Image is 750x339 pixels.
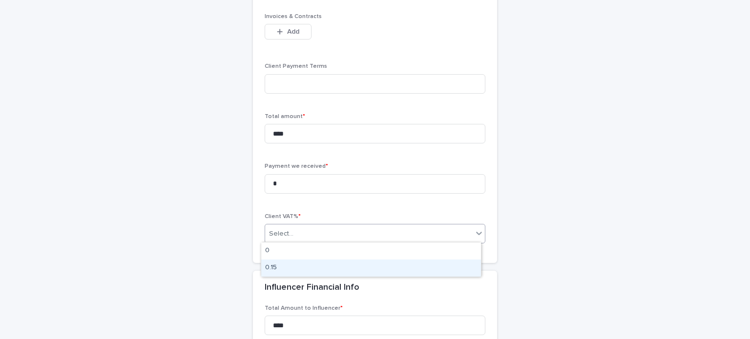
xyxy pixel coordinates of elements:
[265,24,312,40] button: Add
[265,63,327,69] span: Client Payment Terms
[261,242,481,259] div: 0
[265,14,322,20] span: Invoices & Contracts
[265,282,359,293] h2: Influencer Financial Info
[261,259,481,277] div: 0.15
[265,305,343,311] span: Total Amount to Influencer
[269,229,293,239] div: Select...
[265,114,305,120] span: Total amount
[265,214,301,219] span: Client VAT%
[287,28,299,35] span: Add
[265,163,328,169] span: Payment we received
